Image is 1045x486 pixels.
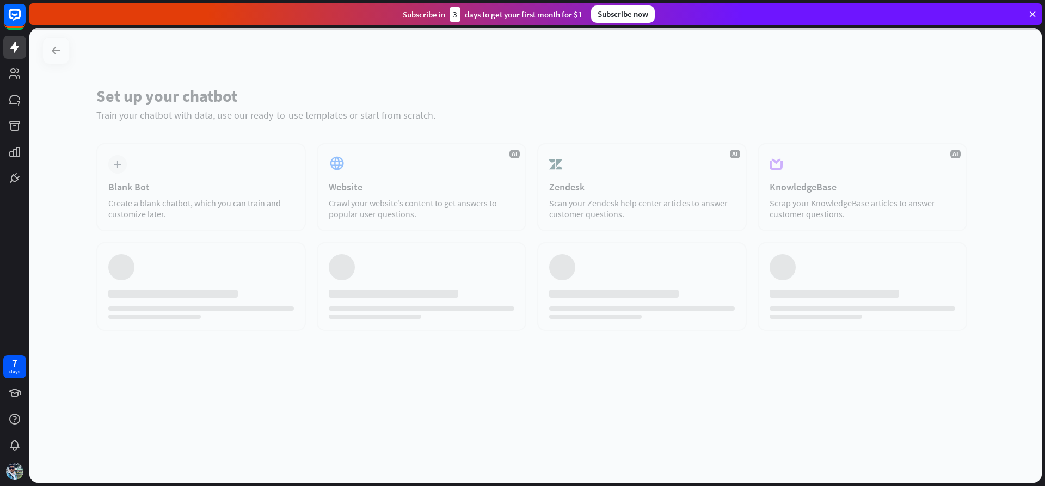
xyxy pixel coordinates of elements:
[403,7,582,22] div: Subscribe in days to get your first month for $1
[591,5,655,23] div: Subscribe now
[12,358,17,368] div: 7
[3,355,26,378] a: 7 days
[450,7,460,22] div: 3
[9,368,20,376] div: days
